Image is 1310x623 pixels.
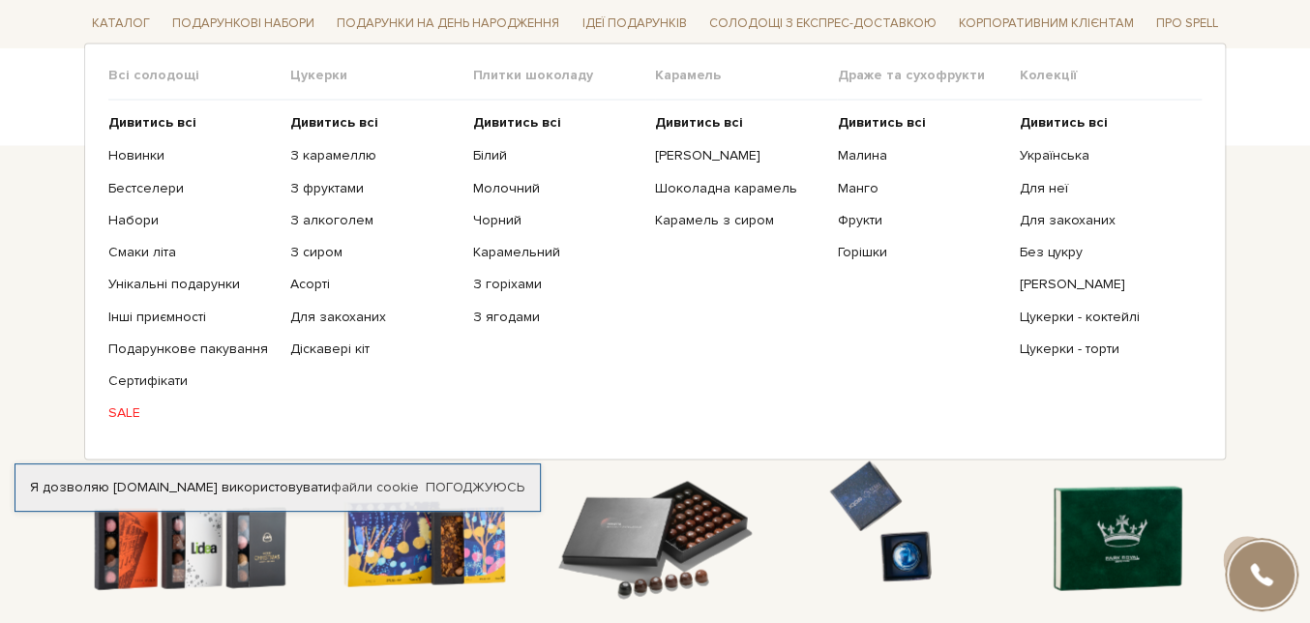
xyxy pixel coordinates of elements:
a: Солодощі з експрес-доставкою [701,8,944,41]
b: Дивитись всі [473,115,561,132]
a: Горішки [837,244,1004,261]
a: Діскавері кіт [290,341,458,358]
span: Ідеї подарунків [574,10,694,40]
a: Для закоханих [1020,212,1187,229]
a: Карамель з сиром [655,212,822,229]
b: Дивитись всі [837,115,925,132]
a: Малина [837,147,1004,164]
a: Цукерки - торти [1020,341,1187,358]
a: Дивитись всі [837,115,1004,133]
b: Дивитись всі [290,115,378,132]
a: З горіхами [473,276,640,293]
a: Дивитись всі [290,115,458,133]
a: Дивитись всі [1020,115,1187,133]
a: Для закоханих [290,308,458,325]
a: Чорний [473,212,640,229]
a: Сертифікати [108,372,276,390]
a: Дивитись всі [108,115,276,133]
a: SALE [108,404,276,422]
a: Асорті [290,276,458,293]
a: Карамельний [473,244,640,261]
span: Про Spell [1148,10,1226,40]
a: З сиром [290,244,458,261]
a: Корпоративним клієнтам [951,8,1142,41]
span: Плитки шоколаду [473,68,655,85]
b: Дивитись всі [1020,115,1108,132]
a: Без цукру [1020,244,1187,261]
a: Манго [837,180,1004,197]
b: Дивитись всі [655,115,743,132]
a: Бестселери [108,180,276,197]
a: Новинки [108,147,276,164]
a: файли cookie [331,479,419,495]
a: Інші приємності [108,308,276,325]
span: Драже та сухофрукти [837,68,1019,85]
a: Цукерки - коктейлі [1020,308,1187,325]
div: Я дозволяю [DOMAIN_NAME] використовувати [15,479,540,496]
a: Набори [108,212,276,229]
span: Каталог [84,10,158,40]
a: Для неї [1020,180,1187,197]
span: Цукерки [290,68,472,85]
a: Смаки літа [108,244,276,261]
a: Дивитись всі [655,115,822,133]
a: З алкоголем [290,212,458,229]
a: З карамеллю [290,147,458,164]
a: Шоколадна карамель [655,180,822,197]
div: Каталог [84,44,1226,460]
a: З фруктами [290,180,458,197]
b: Дивитись всі [108,115,196,132]
a: [PERSON_NAME] [655,147,822,164]
a: Подарункове пакування [108,341,276,358]
span: Всі солодощі [108,68,290,85]
span: Подарункові набори [164,10,322,40]
span: Колекції [1020,68,1202,85]
a: [PERSON_NAME] [1020,276,1187,293]
span: Карамель [655,68,837,85]
a: Білий [473,147,640,164]
a: Молочний [473,180,640,197]
a: Фрукти [837,212,1004,229]
a: Унікальні подарунки [108,276,276,293]
span: Подарунки на День народження [329,10,567,40]
a: Погоджуюсь [426,479,524,496]
a: Дивитись всі [473,115,640,133]
a: Українська [1020,147,1187,164]
a: З ягодами [473,308,640,325]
